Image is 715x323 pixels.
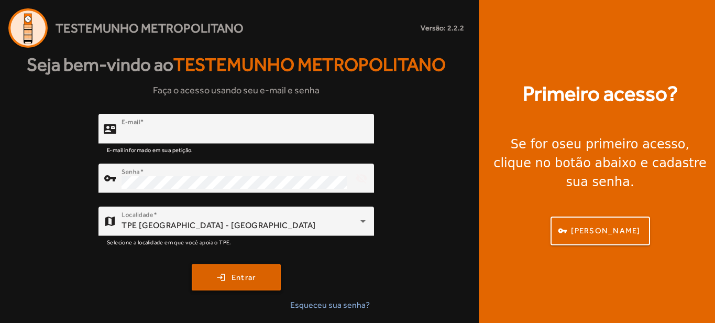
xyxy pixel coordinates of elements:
strong: seu primeiro acesso [559,137,686,152]
small: Versão: 2.2.2 [421,23,464,34]
span: Entrar [232,272,256,284]
button: [PERSON_NAME] [551,217,650,245]
strong: Primeiro acesso? [523,78,678,110]
div: Se for o , clique no botão abaixo e cadastre sua senha. [491,135,709,191]
button: Entrar [192,264,281,290]
span: Esqueceu sua senha? [290,299,370,311]
span: Testemunho Metropolitano [173,54,446,75]
span: [PERSON_NAME] [571,225,640,237]
mat-icon: vpn_key [104,172,116,185]
span: Testemunho Metropolitano [56,19,244,38]
img: Logo Agenda [8,8,48,48]
mat-hint: Selecione a localidade em que você apoia o TPE. [107,236,232,247]
mat-icon: map [104,215,116,228]
strong: Seja bem-vindo ao [27,51,446,79]
mat-label: Localidade [122,211,153,218]
mat-label: Senha [122,168,140,175]
mat-hint: E-mail informado em sua petição. [107,144,193,155]
mat-icon: visibility_off [349,166,374,191]
mat-label: E-mail [122,118,140,125]
mat-icon: contact_mail [104,122,116,135]
span: TPE [GEOGRAPHIC_DATA] - [GEOGRAPHIC_DATA] [122,220,316,230]
span: Faça o acesso usando seu e-mail e senha [153,83,320,97]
